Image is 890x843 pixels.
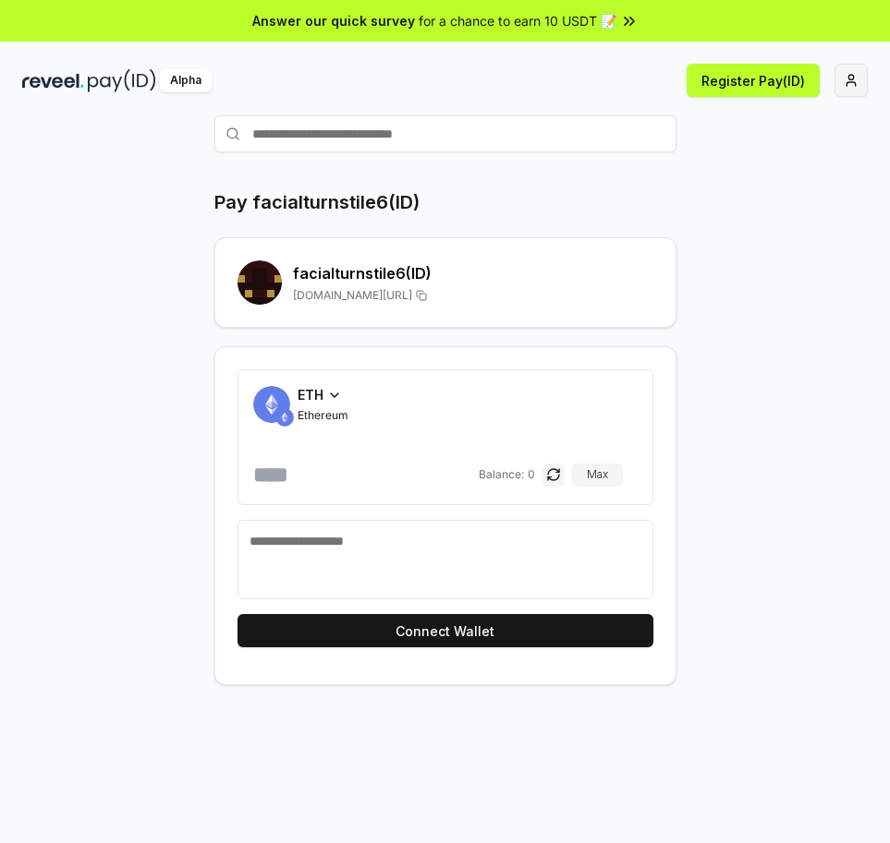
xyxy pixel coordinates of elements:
img: reveel_dark [22,69,84,92]
button: Connect Wallet [238,614,653,647]
img: ETH.svg [275,408,294,427]
button: Max [572,464,623,486]
span: [DOMAIN_NAME][URL] [293,288,412,303]
span: Balance: [479,467,524,482]
span: ETH [298,385,323,404]
h2: facialturnstile6 (ID) [293,262,653,284]
h1: Pay facialturnstile6(ID) [214,189,420,215]
div: Alpha [160,69,212,92]
span: for a chance to earn 10 USDT 📝 [419,11,616,30]
span: 0 [528,467,535,482]
span: Answer our quick survey [252,11,415,30]
span: Ethereum [298,408,348,423]
button: Register Pay(ID) [687,64,820,97]
img: pay_id [88,69,156,92]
